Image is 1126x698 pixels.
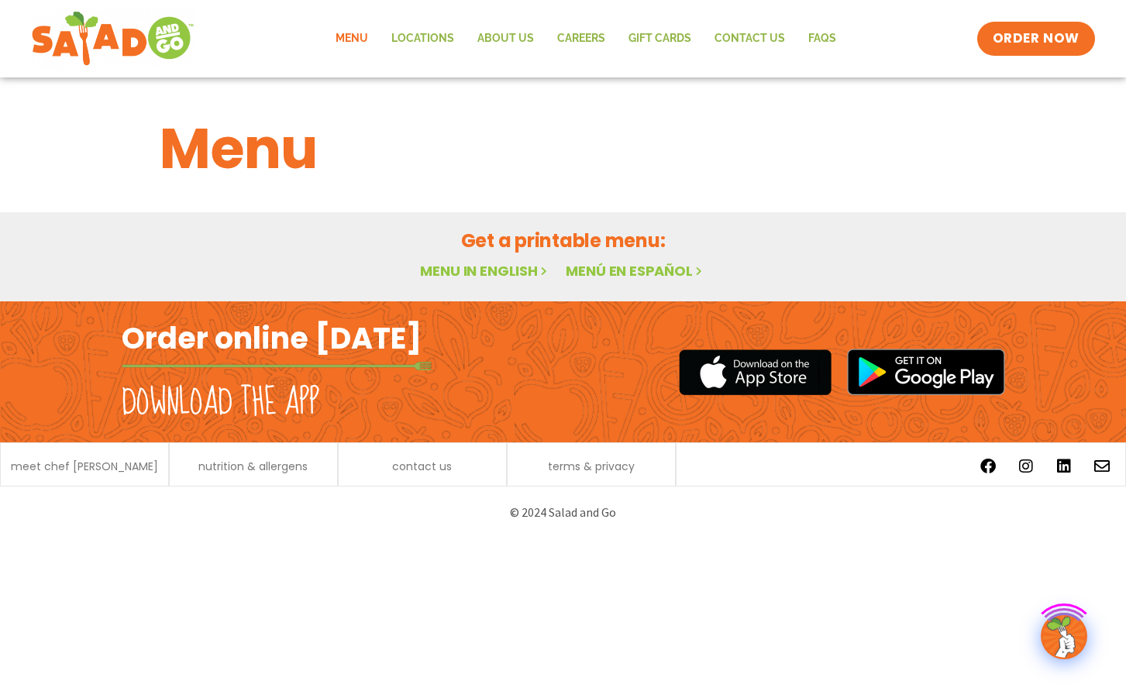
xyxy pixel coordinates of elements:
img: fork [122,362,432,370]
img: google_play [847,349,1005,395]
a: Menu [324,21,380,57]
a: About Us [466,21,546,57]
a: Contact Us [703,21,797,57]
a: Menu in English [420,261,550,280]
h2: Get a printable menu: [160,227,967,254]
a: nutrition & allergens [198,461,308,472]
nav: Menu [324,21,848,57]
img: appstore [679,347,832,397]
a: meet chef [PERSON_NAME] [11,461,158,472]
h2: Order online [DATE] [122,319,422,357]
a: Menú en español [566,261,705,280]
img: new-SAG-logo-768×292 [31,8,195,70]
a: terms & privacy [548,461,635,472]
h1: Menu [160,107,967,191]
a: Locations [380,21,466,57]
a: contact us [392,461,452,472]
a: FAQs [797,21,848,57]
p: © 2024 Salad and Go [129,502,997,523]
h2: Download the app [122,381,319,425]
a: Careers [546,21,617,57]
span: ORDER NOW [993,29,1080,48]
a: ORDER NOW [977,22,1095,56]
a: GIFT CARDS [617,21,703,57]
